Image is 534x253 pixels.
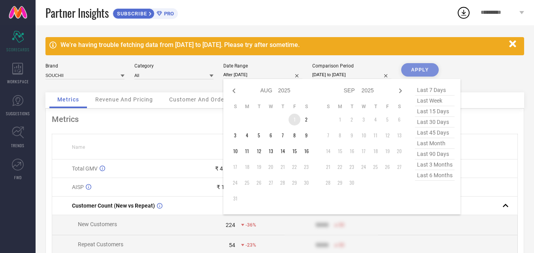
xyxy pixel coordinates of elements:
[11,142,25,148] span: TRENDS
[289,177,300,189] td: Fri Aug 29 2025
[334,177,346,189] td: Mon Sep 29 2025
[229,129,241,141] td: Sun Aug 03 2025
[358,103,370,110] th: Wednesday
[265,145,277,157] td: Wed Aug 13 2025
[277,145,289,157] td: Thu Aug 14 2025
[300,114,312,126] td: Sat Aug 02 2025
[346,129,358,141] td: Tue Sep 09 2025
[45,63,125,69] div: Brand
[393,145,405,157] td: Sat Sep 20 2025
[415,159,455,170] span: last 3 months
[162,11,174,17] span: PRO
[370,114,381,126] td: Thu Sep 04 2025
[339,242,344,248] span: 50
[229,145,241,157] td: Sun Aug 10 2025
[334,161,346,173] td: Mon Sep 22 2025
[113,6,178,19] a: SUBSCRIBEPRO
[253,103,265,110] th: Tuesday
[229,177,241,189] td: Sun Aug 24 2025
[358,114,370,126] td: Wed Sep 03 2025
[277,177,289,189] td: Thu Aug 28 2025
[300,145,312,157] td: Sat Aug 16 2025
[316,242,328,248] div: 9999
[415,170,455,181] span: last 6 months
[346,161,358,173] td: Tue Sep 23 2025
[7,79,29,84] span: WORKSPACE
[241,129,253,141] td: Mon Aug 04 2025
[57,96,79,103] span: Metrics
[229,86,239,96] div: Previous month
[415,85,455,96] span: last 7 days
[134,63,213,69] div: Category
[229,242,235,248] div: 54
[316,222,328,228] div: 9999
[72,184,84,190] span: AISP
[322,103,334,110] th: Sunday
[226,222,235,228] div: 224
[289,129,300,141] td: Fri Aug 08 2025
[312,71,391,79] input: Select comparison period
[289,145,300,157] td: Fri Aug 15 2025
[334,129,346,141] td: Mon Sep 08 2025
[215,165,235,172] div: ₹ 4.02 L
[322,177,334,189] td: Sun Sep 28 2025
[78,241,123,247] span: Repeat Customers
[169,96,230,103] span: Customer And Orders
[322,129,334,141] td: Sun Sep 07 2025
[415,96,455,106] span: last week
[381,161,393,173] td: Fri Sep 26 2025
[289,114,300,126] td: Fri Aug 01 2025
[14,174,22,180] span: FWD
[229,193,241,204] td: Sun Aug 31 2025
[95,96,153,103] span: Revenue And Pricing
[60,41,505,49] div: We're having trouble fetching data from [DATE] to [DATE]. Please try after sometime.
[322,145,334,157] td: Sun Sep 14 2025
[370,161,381,173] td: Thu Sep 25 2025
[229,161,241,173] td: Sun Aug 17 2025
[277,129,289,141] td: Thu Aug 07 2025
[358,129,370,141] td: Wed Sep 10 2025
[241,161,253,173] td: Mon Aug 18 2025
[241,145,253,157] td: Mon Aug 11 2025
[381,114,393,126] td: Fri Sep 05 2025
[241,177,253,189] td: Mon Aug 25 2025
[241,103,253,110] th: Monday
[265,129,277,141] td: Wed Aug 06 2025
[415,106,455,117] span: last 15 days
[381,145,393,157] td: Fri Sep 19 2025
[265,103,277,110] th: Wednesday
[72,165,98,172] span: Total GMV
[339,222,344,228] span: 50
[415,127,455,138] span: last 45 days
[52,114,518,124] div: Metrics
[346,114,358,126] td: Tue Sep 02 2025
[370,103,381,110] th: Thursday
[253,129,265,141] td: Tue Aug 05 2025
[253,177,265,189] td: Tue Aug 26 2025
[265,161,277,173] td: Wed Aug 20 2025
[322,161,334,173] td: Sun Sep 21 2025
[78,221,117,227] span: New Customers
[370,129,381,141] td: Thu Sep 11 2025
[415,149,455,159] span: last 90 days
[300,177,312,189] td: Sat Aug 30 2025
[265,177,277,189] td: Wed Aug 27 2025
[312,63,391,69] div: Comparison Period
[289,103,300,110] th: Friday
[6,111,30,116] span: SUGGESTIONS
[277,161,289,173] td: Thu Aug 21 2025
[217,184,235,190] div: ₹ 1,242
[72,144,85,150] span: Name
[289,161,300,173] td: Fri Aug 22 2025
[245,242,256,248] span: -23%
[334,103,346,110] th: Monday
[334,114,346,126] td: Mon Sep 01 2025
[415,138,455,149] span: last month
[245,222,256,228] span: -36%
[393,103,405,110] th: Saturday
[346,145,358,157] td: Tue Sep 16 2025
[358,145,370,157] td: Wed Sep 17 2025
[346,103,358,110] th: Tuesday
[223,63,302,69] div: Date Range
[45,5,109,21] span: Partner Insights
